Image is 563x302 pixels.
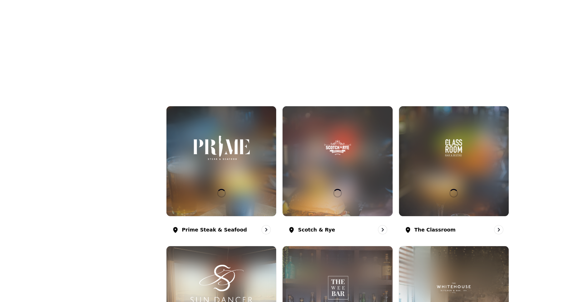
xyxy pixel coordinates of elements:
p: Prime Steak & Seafood [182,226,247,233]
img: The Classroom [413,125,495,170]
svg: go to [263,226,270,233]
p: Scotch & Rye [298,226,335,233]
img: Prime Steak & Seafood [180,125,262,170]
a: Prime Steak & SeafoodPrime Steak & SeafoodPrime Steak & Seafood [166,106,276,240]
img: Scotch & Rye [297,125,379,170]
svg: go to [379,226,386,233]
p: The Classroom [414,226,456,233]
a: Scotch & RyeScotch & RyeScotch & Rye [282,106,393,240]
a: The ClassroomThe ClassroomThe Classroom [399,106,509,240]
svg: go to [495,226,502,233]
